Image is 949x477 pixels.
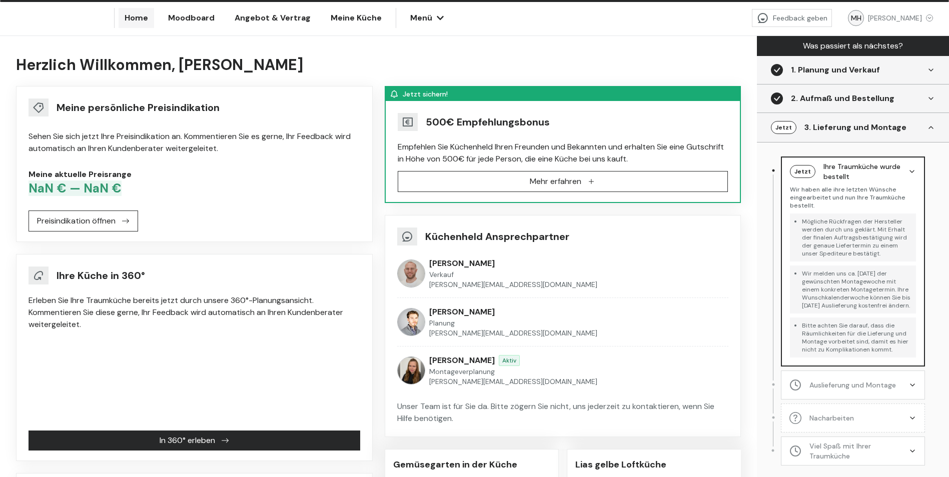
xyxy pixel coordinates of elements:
a: In 360° erleben [29,435,360,445]
img: Kuechenheld logo [16,6,102,29]
li: Bitte achten Sie darauf, dass die Räumlichkeiten für die Lieferung und Montage vorbeitet sind, da... [802,317,912,357]
img: Bild [29,338,360,418]
div: Lias gelbe Loftküche [575,457,733,471]
div: Verkauf [429,269,597,289]
span: Herzlich Willkommen, [16,55,303,74]
div: Montageverplanung [429,366,597,386]
button: Menü [404,8,448,28]
button: Preisindikation öffnen [29,210,138,231]
div: Küchenheld Ansprechpartner [425,229,569,243]
a: Angebot & Vertrag [229,8,317,28]
button: MH[PERSON_NAME] [840,8,941,28]
div: [PERSON_NAME] [868,13,933,23]
img: salesperson [397,259,425,287]
div: Gemüsegarten in der Küche [393,457,551,471]
div: Meine aktuelle Preisrange [29,168,360,180]
div: Viel Spaß mit Ihrer Traumküche [809,441,908,461]
div: Jetzt [771,121,796,134]
span: NaN € — NaN € [29,180,122,196]
div: Erleben Sie Ihre Traumküche bereits jetzt durch unsere 360°-Planungsansicht. Kommentieren Sie die... [29,294,360,330]
img: advisor [397,356,425,384]
a: [PERSON_NAME][EMAIL_ADDRESS][DOMAIN_NAME] [429,328,597,338]
div: [PERSON_NAME] [429,257,597,269]
div: 500€ Empfehlungsbonus [426,115,550,129]
span: Home [125,12,148,24]
button: In 360° erleben [29,430,360,450]
div: Planung [429,318,597,338]
div: Ihre Küche in 360° [57,268,145,282]
div: Auslieferung und Montage [809,380,896,390]
strong: [PERSON_NAME] [179,56,303,74]
div: MH [848,10,864,26]
div: Ihre Traumküche wurde bestellt [823,161,908,181]
p: Wir haben alle ihre letzten Wünsche eingearbeitet und nun Ihre Traumküche bestellt. [790,185,916,209]
a: Meine Küche [325,8,388,28]
div: Jetzt [790,165,815,178]
div: Sehen Sie sich jetzt Ihre Preisindikation an. Kommentieren Sie es gerne, Ihr Feedback wird automa... [29,130,360,154]
a: Preisindikation öffnen [29,215,138,226]
div: Was passiert als nächstes? [769,40,937,52]
li: Mögliche Rückfragen der Hersteller werden durch uns geklärt. Mit Erhalt der finalen Auftragsbestä... [802,213,912,261]
a: [PERSON_NAME][EMAIL_ADDRESS][DOMAIN_NAME] [429,376,597,386]
div: 3. Lieferung und Montage [804,121,906,133]
span: Moodboard [168,12,215,24]
span: Preisindikation öffnen [37,215,116,227]
div: Empfehlen Sie Küchenheld Ihren Freunden und Bekannten und erhalten Sie eine Gutschrift in Höhe vo... [398,141,728,165]
a: [PERSON_NAME][EMAIL_ADDRESS][DOMAIN_NAME] [429,279,597,289]
div: [PERSON_NAME] [429,306,597,318]
li: Wir melden uns ca. [DATE] der gewünschten Montagewoche mit einem konkreten Montagetermin. Ihre Wu... [802,265,912,313]
p: Unser Team ist für Sie da. Bitte zögern Sie nicht, uns jederzeit zu kontaktieren, wenn Sie Hilfe ... [397,400,729,424]
div: 2. Aufmaß und Bestellung [791,92,894,104]
span: In 360° erleben [160,434,215,446]
span: Meine Küche [331,12,382,24]
a: Moodboard [162,8,221,28]
a: Home [119,8,154,28]
span: Aktiv [499,355,520,366]
span: Angebot & Vertrag [235,12,311,24]
a: Mehr erfahren [398,176,728,186]
div: Nacharbeiten [809,413,854,423]
div: [PERSON_NAME] [429,354,597,366]
img: planner [397,308,425,336]
span: Mehr erfahren [530,175,581,187]
button: Mehr erfahren [398,171,728,192]
div: Meine persönliche Preisindikation [57,100,220,114]
div: 1. Planung und Verkauf [791,64,880,76]
span: Jetzt sichern! [403,89,448,99]
span: Feedback geben [773,13,827,23]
